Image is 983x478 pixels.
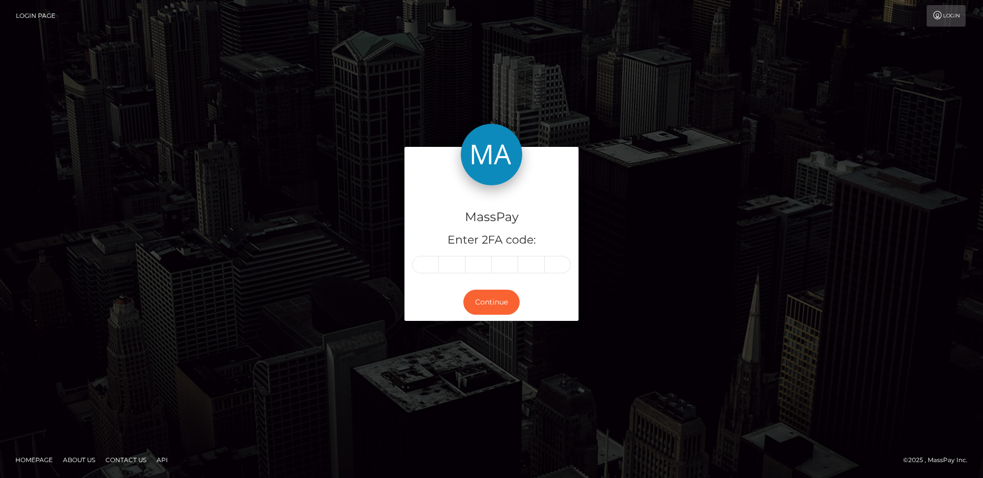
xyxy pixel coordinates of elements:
[153,452,172,468] a: API
[11,452,57,468] a: Homepage
[903,454,975,466] div: © 2025 , MassPay Inc.
[927,5,966,27] a: Login
[59,452,99,468] a: About Us
[101,452,151,468] a: Contact Us
[461,124,522,185] img: MassPay
[412,232,571,248] h5: Enter 2FA code:
[412,208,571,226] h4: MassPay
[16,5,55,27] a: Login Page
[463,290,520,315] button: Continue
